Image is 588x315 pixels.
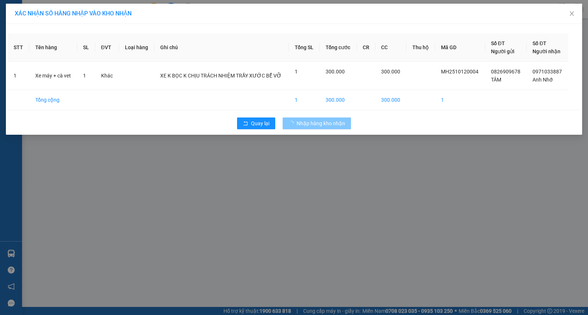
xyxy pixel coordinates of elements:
th: Tên hàng [29,33,78,62]
th: Ghi chú [154,33,289,62]
span: 1 [295,69,298,75]
button: Nhập hàng kho nhận [283,117,351,129]
th: SL [77,33,95,62]
span: Nhập hàng kho nhận [297,119,345,127]
th: Thu hộ [406,33,435,62]
span: Quay lại [251,119,269,127]
span: rollback [243,121,248,127]
span: TÂM [491,77,501,83]
span: Người gửi [491,48,514,54]
td: 300.000 [320,90,356,110]
span: Người nhận [533,48,560,54]
span: loading [288,121,297,126]
th: Tổng SL [289,33,320,62]
span: 0971033887 [533,69,562,75]
span: XÁC NHẬN SỐ HÀNG NHẬP VÀO KHO NHẬN [15,10,132,17]
button: rollbackQuay lại [237,117,275,129]
th: STT [8,33,29,62]
span: 300.000 [381,69,400,75]
span: 300.000 [326,69,345,75]
th: CC [375,33,406,62]
th: Mã GD [435,33,485,62]
th: CR [357,33,376,62]
span: MH2510120004 [441,69,478,75]
td: 300.000 [375,90,406,110]
th: ĐVT [95,33,119,62]
span: XE K BỌC K CHỊU TRÁCH NHIỆM TRẦY XƯỚC BỂ VỠ [160,73,282,79]
th: Tổng cước [320,33,356,62]
td: Khác [95,62,119,90]
span: Anh Nhớ [533,77,553,83]
span: Số ĐT [533,40,546,46]
td: 1 [8,62,29,90]
th: Loại hàng [119,33,154,62]
span: Số ĐT [491,40,505,46]
button: Close [562,4,582,24]
span: 1 [83,73,86,79]
span: close [569,11,575,17]
td: 1 [435,90,485,110]
span: 0826909678 [491,69,520,75]
td: Xe máy + cà vet [29,62,78,90]
td: Tổng cộng [29,90,78,110]
td: 1 [289,90,320,110]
